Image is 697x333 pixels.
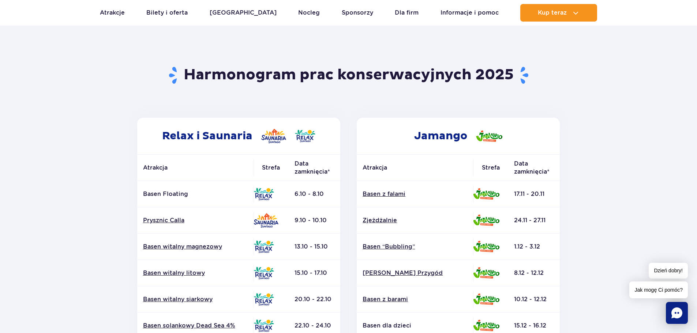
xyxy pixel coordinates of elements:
[254,293,274,306] img: Relax
[508,234,560,260] td: 1.12 - 3.12
[143,322,248,330] a: Basen solankowy Dead Sea 4%
[289,155,340,181] th: Data zamknięcia*
[395,4,419,22] a: Dla firm
[254,213,278,228] img: Saunaria
[473,241,499,252] img: Jamango
[289,181,340,207] td: 6.10 - 8.10
[342,4,373,22] a: Sponsorzy
[289,286,340,313] td: 20.10 - 22.10
[143,243,248,251] a: Basen witalny magnezowy
[100,4,125,22] a: Atrakcje
[363,243,467,251] a: Basen “Bubbling”
[363,190,467,198] a: Basen z falami
[473,215,499,226] img: Jamango
[441,4,499,22] a: Informacje i pomoc
[254,188,274,200] img: Relax
[363,269,467,277] a: [PERSON_NAME] Przygód
[143,190,248,198] p: Basen Floating
[473,155,508,181] th: Strefa
[289,260,340,286] td: 15.10 - 17.10
[254,319,274,332] img: Relax
[538,10,567,16] span: Kup teraz
[289,234,340,260] td: 13.10 - 15.10
[473,267,499,279] img: Jamango
[254,241,274,253] img: Relax
[473,320,499,331] img: Jamango
[508,286,560,313] td: 10.12 - 12.12
[629,281,688,298] span: Jak mogę Ci pomóc?
[210,4,277,22] a: [GEOGRAPHIC_DATA]
[295,130,315,142] img: Relax
[261,129,286,143] img: Saunaria
[508,155,560,181] th: Data zamknięcia*
[508,260,560,286] td: 8.12 - 12.12
[254,155,289,181] th: Strefa
[357,118,560,154] h2: Jamango
[143,269,248,277] a: Basen witalny litowy
[289,207,340,234] td: 9.10 - 10.10
[254,267,274,279] img: Relax
[508,207,560,234] td: 24.11 - 27.11
[476,130,502,142] img: Jamango
[363,322,467,330] p: Basen dla dzieci
[473,294,499,305] img: Jamango
[143,295,248,303] a: Basen witalny siarkowy
[137,118,340,154] h2: Relax i Saunaria
[473,188,499,200] img: Jamango
[143,216,248,224] a: Prysznic Calla
[357,155,473,181] th: Atrakcja
[137,155,254,181] th: Atrakcja
[649,263,688,279] span: Dzień dobry!
[508,181,560,207] td: 17.11 - 20.11
[520,4,597,22] button: Kup teraz
[134,66,563,85] h1: Harmonogram prac konserwacyjnych 2025
[363,216,467,224] a: Zjeżdżalnie
[363,295,467,303] a: Basen z barami
[298,4,320,22] a: Nocleg
[666,302,688,324] div: Chat
[146,4,188,22] a: Bilety i oferta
